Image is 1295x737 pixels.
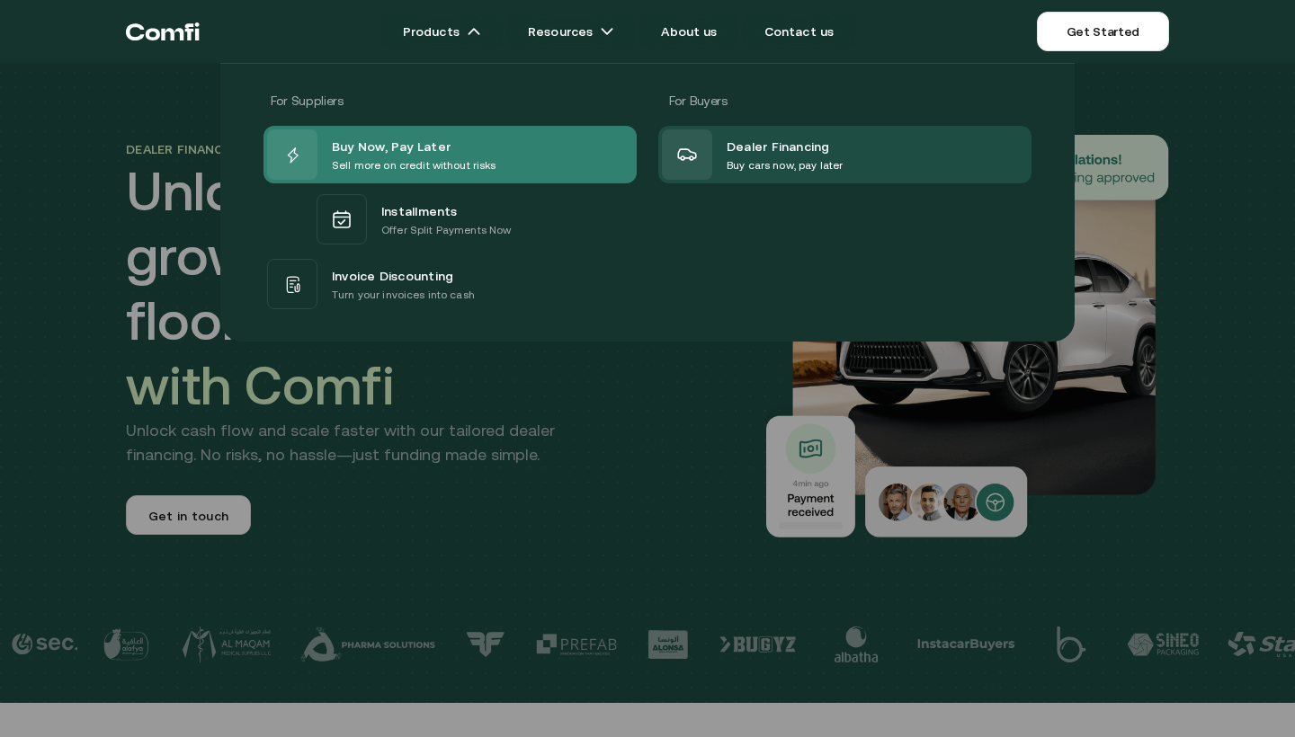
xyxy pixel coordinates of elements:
img: arrow icons [467,24,481,39]
span: For Buyers [669,93,728,108]
a: Productsarrow icons [381,13,503,49]
p: Offer Split Payments Now [381,221,511,239]
span: Installments [381,200,458,221]
a: Dealer FinancingBuy cars now, pay later [658,126,1032,183]
p: Sell more on credit without risks [332,156,496,174]
a: Resourcesarrow icons [506,13,636,49]
a: Invoice DiscountingTurn your invoices into cash [263,255,637,313]
a: About us [639,13,738,49]
img: arrow icons [600,24,614,39]
span: Dealer Financing [727,135,830,156]
a: Return to the top of the Comfi home page [126,4,200,58]
p: Turn your invoices into cash [332,286,475,304]
a: Buy Now, Pay LaterSell more on credit without risks [263,126,637,183]
a: Get Started [1037,12,1169,51]
span: Buy Now, Pay Later [332,135,451,156]
span: Invoice Discounting [332,264,453,286]
span: For Suppliers [271,93,343,108]
p: Buy cars now, pay later [727,156,843,174]
a: InstallmentsOffer Split Payments Now [263,183,637,255]
a: Contact us [743,13,856,49]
